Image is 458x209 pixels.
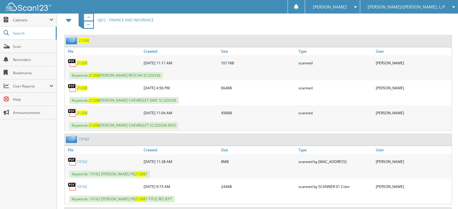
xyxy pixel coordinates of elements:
span: Keywords: 19162 [PERSON_NAME] PB 7 [69,171,150,177]
a: Created [142,146,220,154]
a: 21208 [77,85,87,91]
span: 21208 [89,123,99,128]
img: PDF.png [68,58,77,67]
div: 1011KB [220,57,297,69]
img: folder2.png [66,37,79,44]
span: Search [13,31,53,36]
span: Reminders [13,57,54,62]
a: 21208 [77,110,87,115]
div: 244KB [220,180,297,192]
div: [DATE] 4:56 PM [142,82,220,94]
div: [PERSON_NAME] [374,107,452,119]
span: Help [13,97,54,102]
span: User Reports [13,84,49,89]
img: PDF.png [68,108,77,117]
a: Type [297,47,374,55]
img: PDF.png [68,157,77,166]
a: User [374,146,452,154]
div: [PERSON_NAME] [374,155,452,168]
a: GJCC - FINANCE AND INSURANCE [75,8,154,32]
div: [DATE] 11:11 AM [142,57,220,69]
span: [PERSON_NAME]/[PERSON_NAME], L.P [368,5,445,9]
a: Type [297,146,374,154]
div: scanned [297,57,374,69]
span: Keywords: [PERSON_NAME] CHEVROLET GMC SC320336 [69,97,179,104]
span: Keywords: [PERSON_NAME] CHEVROLET SC320336 MSO [69,122,178,129]
span: Cabinets [13,17,49,23]
div: scanned by [MAC_ADDRESS] [297,155,374,168]
div: [DATE] 11:38 AM [142,155,220,168]
span: 21208 [135,196,145,201]
div: [PERSON_NAME] [374,57,452,69]
div: [DATE] 11:04 AM [142,107,220,119]
div: scanned by SCANNER 01 Color [297,180,374,192]
a: 21208 [77,60,87,66]
img: PDF.png [68,182,77,191]
a: User [374,47,452,55]
a: 19162 [77,184,87,189]
span: 21208 [89,73,99,78]
img: scan123-logo-white.svg [6,3,51,11]
span: Announcements [13,110,54,115]
a: Size [220,47,297,55]
div: [PERSON_NAME] [374,82,452,94]
span: Keywords: [PERSON_NAME] RESCAN SC320336 [69,72,163,79]
a: 19162 [77,159,87,164]
span: GJCC - FINANCE AND INSURANCE [98,17,154,23]
div: [DATE] 9:15 AM [142,180,220,192]
a: 19162 [79,137,89,142]
div: 456KB [220,107,297,119]
a: Created [142,47,220,55]
span: Scan [13,44,54,49]
span: [PERSON_NAME] [313,5,346,9]
div: [PERSON_NAME] [374,180,452,192]
span: 21208 [135,171,145,177]
div: scanned [297,107,374,119]
div: scanned [297,82,374,94]
span: 21208 [89,98,99,103]
a: Size [220,146,297,154]
img: folder2.png [66,135,79,143]
a: File [65,47,142,55]
a: 21208 [79,38,89,43]
span: Keywords: 19162 [PERSON_NAME] PB 7 TITLE RECIEPT [69,195,175,202]
div: 664KB [220,82,297,94]
span: Bookmarks [13,70,54,75]
div: 8MB [220,155,297,168]
a: File [65,146,142,154]
iframe: Chat Widget [428,180,458,209]
img: PDF.png [68,83,77,92]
